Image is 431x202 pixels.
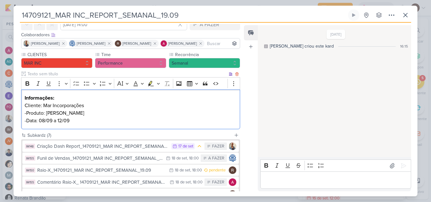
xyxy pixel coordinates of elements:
[21,77,240,89] div: Editor toolbar
[187,156,199,160] div: , 18:00
[31,41,60,46] span: [PERSON_NAME]
[37,155,163,162] div: Funil de Vendas_14709121_MAR INC_REPORT_SEMANAL_19.09
[212,179,224,186] div: FAZER
[212,143,224,150] div: FAZER
[229,190,236,198] img: Rafael Dornelles
[25,168,35,173] div: IM150
[122,41,151,46] span: [PERSON_NAME]
[197,143,202,149] div: Prioridade Média
[60,19,187,30] input: Select a date
[22,176,239,188] button: IM155 Comentário Raio-X_ 14709121_MAR INC_REPORT_SEMANAL_19.09 18 de set , 18:00 FAZER
[400,43,408,49] div: 16:15
[20,9,347,21] input: Kard Sem Título
[37,143,168,150] div: Criação Dash Report_14709121_MAR INC_REPORT_SEMANAL_19.09
[77,41,105,46] span: [PERSON_NAME]
[25,144,35,149] div: IM148
[260,171,411,189] div: Editor editing area: main
[260,159,411,172] div: Editor toolbar
[25,180,35,185] div: IM155
[178,144,193,148] div: 17 de set
[175,168,190,172] div: 18 de set
[27,51,92,58] label: CLIENTES
[190,19,240,30] button: A FAZER
[351,13,356,18] div: Ligar relógio
[229,142,236,150] img: Iara Santos
[22,153,239,164] button: IM155 Funil de Vendas_14709121_MAR INC_REPORT_SEMANAL_19.09 18 de set , 18:00 A FAZER
[200,21,219,28] div: A FAZER
[25,117,237,124] p: -Data: 08/09 a 12/09
[270,43,334,49] div: [PERSON_NAME] criou este kard
[21,32,240,38] div: Colaboradores
[229,154,236,162] img: Caroline Traven De Andrade
[208,155,224,162] div: A FAZER
[22,188,239,200] button: Dash Report_14709121_MAR INC_REPORT_SEMANAL_19.09 pendente
[95,58,166,68] button: Performance
[101,51,166,58] label: Time
[190,168,202,172] div: , 18:00
[69,40,75,47] img: Caroline Traven De Andrade
[174,51,240,58] label: Recorrência
[175,180,191,184] div: 18 de set
[27,132,231,139] div: Subkardz (7)
[21,58,92,68] button: MAR INC
[25,156,35,161] div: IM155
[21,89,240,130] div: Editor editing area: main
[37,167,166,174] div: Raio-X_14709121_MAR INC_REPORT_SEMANAL_19.09
[191,180,203,184] div: , 18:00
[206,40,239,47] input: Buscar
[172,156,187,160] div: 18 de set
[37,179,167,186] div: Comentário Raio-X_ 14709121_MAR INC_REPORT_SEMANAL_19.09
[26,71,227,77] input: Texto sem título
[115,40,121,47] img: Rafael Dornelles
[22,164,239,176] button: IM150 Raio-X_14709121_MAR INC_REPORT_SEMANAL_19.09 18 de set , 18:00 pendente
[169,58,240,68] button: Semanal
[25,102,237,109] p: Cliente: Mar Incorporações
[161,40,167,47] img: Alessandra Gomes
[229,178,236,186] img: Alessandra Gomes
[25,95,54,101] strong: Informações:
[168,41,197,46] span: [PERSON_NAME]
[25,109,237,117] p: -Produto: [PERSON_NAME]
[22,141,239,152] button: IM148 Criação Dash Report_14709121_MAR INC_REPORT_SEMANAL_19.09 17 de set FAZER
[37,191,166,198] div: Dash Report_14709121_MAR INC_REPORT_SEMANAL_19.09
[23,40,30,47] img: Iara Santos
[229,166,236,174] img: Rafael Dornelles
